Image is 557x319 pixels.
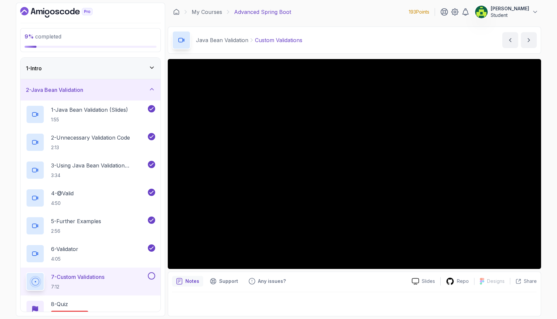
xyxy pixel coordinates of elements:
span: 9 % [25,33,34,40]
p: Java Bean Validation [196,36,248,44]
button: 4-@Valid4:50 [26,189,155,207]
button: 7-Custom Validations7:12 [26,272,155,291]
button: 2-Java Bean Validation [21,79,160,100]
p: Notes [185,278,199,285]
button: 1-Intro [21,58,160,79]
p: 1:55 [51,116,128,123]
button: next content [521,32,537,48]
p: 1 - Java Bean Validation (Slides) [51,106,128,114]
a: Dashboard [20,7,108,18]
button: 5-Further Examples2:56 [26,217,155,235]
button: Feedback button [245,276,290,287]
p: 2:56 [51,228,101,234]
p: 2:13 [51,144,130,151]
button: Share [510,278,537,285]
button: previous content [502,32,518,48]
p: [PERSON_NAME] [491,5,529,12]
p: Repo [457,278,469,285]
p: 4 - @Valid [51,189,74,197]
h3: 2 - Java Bean Validation [26,86,83,94]
p: 8 - Quiz [51,300,68,308]
button: Support button [206,276,242,287]
p: Share [524,278,537,285]
a: Repo [441,277,474,286]
button: 3-Using Java Bean Validation Annotations3:34 [26,161,155,179]
p: Any issues? [258,278,286,285]
p: 7 - Custom Validations [51,273,104,281]
p: 193 Points [409,9,429,15]
p: Student [491,12,529,19]
span: completed [25,33,61,40]
p: 2 - Unnecessary Validation Code [51,134,130,142]
p: Support [219,278,238,285]
button: 8-Quiz [26,300,155,319]
p: Advanced Spring Boot [234,8,291,16]
p: Slides [422,278,435,285]
a: My Courses [192,8,222,16]
button: 2-Unnecessary Validation Code2:13 [26,133,155,152]
h3: 1 - Intro [26,64,42,72]
p: 3 - Using Java Bean Validation Annotations [51,161,147,169]
p: 5 - Further Examples [51,217,101,225]
button: user profile image[PERSON_NAME]Student [475,5,538,19]
a: Slides [406,278,440,285]
p: Designs [487,278,505,285]
iframe: 7 - Custom Validations [168,59,541,269]
p: 3:34 [51,172,147,179]
button: notes button [172,276,203,287]
button: 1-Java Bean Validation (Slides)1:55 [26,105,155,124]
p: 4:05 [51,256,78,262]
p: 6 - Validator [51,245,78,253]
button: 6-Validator4:05 [26,244,155,263]
a: Dashboard [173,9,180,15]
p: Custom Validations [255,36,302,44]
p: 4:50 [51,200,74,207]
img: user profile image [475,6,488,18]
p: 7:12 [51,284,104,290]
